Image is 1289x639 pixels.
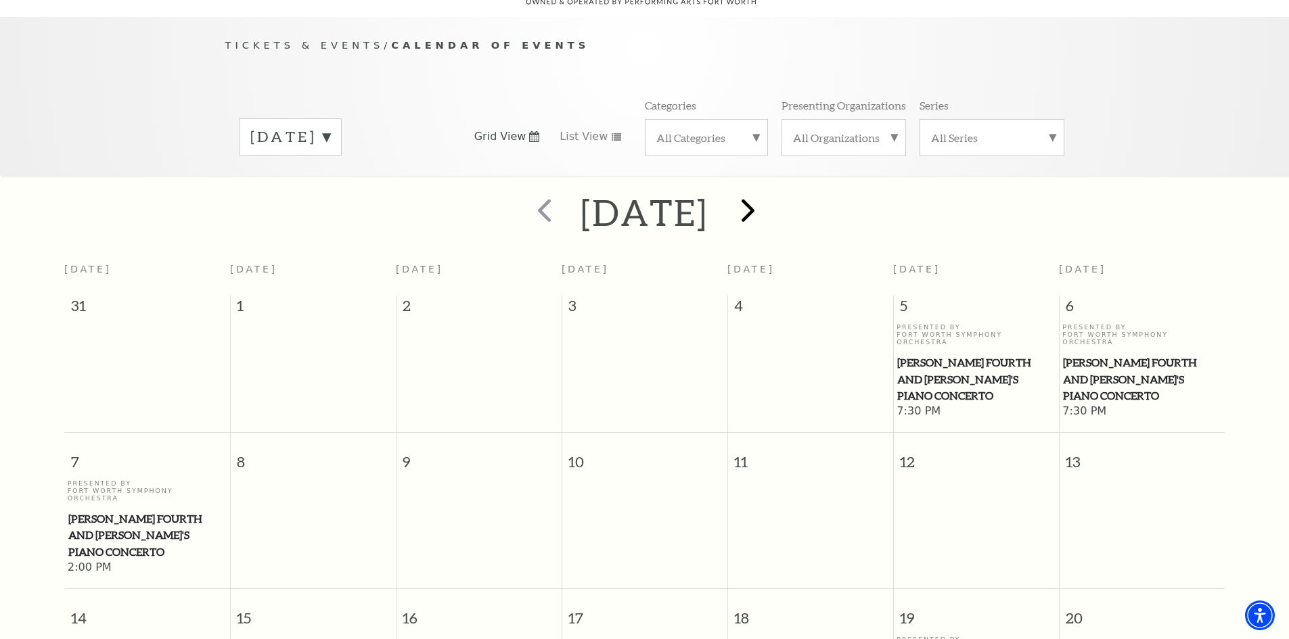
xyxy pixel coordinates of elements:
span: 7:30 PM [1062,404,1221,419]
span: 15 [231,589,396,636]
span: [DATE] [727,264,775,275]
p: / [225,37,1064,54]
label: All Series [931,131,1053,145]
span: [PERSON_NAME] Fourth and [PERSON_NAME]'s Piano Concerto [1063,354,1221,404]
p: Presenting Organizations [782,98,906,112]
label: All Organizations [793,131,895,145]
span: Tickets & Events [225,39,384,51]
span: [DATE] [1059,264,1106,275]
label: All Categories [656,131,756,145]
span: [DATE] [64,264,112,275]
span: 2:00 PM [68,561,227,575]
div: Accessibility Menu [1245,600,1275,630]
span: 31 [64,295,230,323]
a: Brahms Fourth and Grieg's Piano Concerto [68,511,227,561]
span: 20 [1060,589,1225,636]
button: next [721,189,771,237]
p: Presented By Fort Worth Symphony Orchestra [897,323,1056,346]
span: 14 [64,589,230,636]
span: [PERSON_NAME] Fourth and [PERSON_NAME]'s Piano Concerto [897,354,1055,404]
p: Series [920,98,949,112]
span: 9 [397,433,562,479]
span: 7:30 PM [897,404,1056,419]
span: 19 [894,589,1059,636]
p: Categories [645,98,696,112]
span: [DATE] [562,264,609,275]
span: 16 [397,589,562,636]
h2: [DATE] [581,191,708,234]
span: 17 [562,589,727,636]
a: Brahms Fourth and Grieg's Piano Concerto [1062,354,1221,404]
span: 18 [728,589,893,636]
span: List View [560,129,608,144]
span: 11 [728,433,893,479]
p: Presented By Fort Worth Symphony Orchestra [68,479,227,502]
span: 1 [231,295,396,323]
span: 12 [894,433,1059,479]
span: [DATE] [230,264,277,275]
span: [DATE] [396,264,443,275]
label: [DATE] [250,126,330,147]
span: 6 [1060,295,1225,323]
span: 4 [728,295,893,323]
span: Grid View [474,129,526,144]
span: 8 [231,433,396,479]
span: 5 [894,295,1059,323]
span: Calendar of Events [391,39,589,51]
span: [DATE] [893,264,941,275]
span: 13 [1060,433,1225,479]
span: 3 [562,295,727,323]
button: prev [518,189,568,237]
p: Presented By Fort Worth Symphony Orchestra [1062,323,1221,346]
span: 10 [562,433,727,479]
a: Brahms Fourth and Grieg's Piano Concerto [897,354,1056,404]
span: 2 [397,295,562,323]
span: [PERSON_NAME] Fourth and [PERSON_NAME]'s Piano Concerto [68,511,226,561]
span: 7 [64,433,230,479]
